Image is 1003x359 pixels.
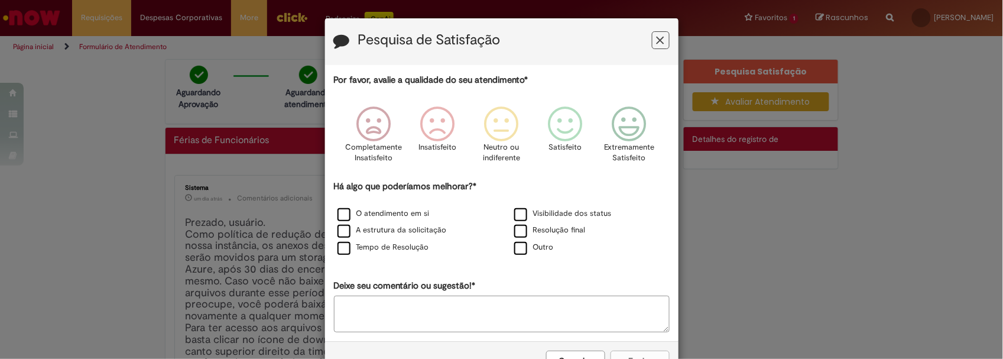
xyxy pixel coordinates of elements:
[337,208,430,219] label: O atendimento em si
[514,208,612,219] label: Visibilidade dos status
[599,98,660,179] div: Extremamente Satisfeito
[358,33,501,48] label: Pesquisa de Satisfação
[343,98,404,179] div: Completamente Insatisfeito
[480,142,522,164] p: Neutro ou indiferente
[334,180,670,257] div: Há algo que poderíamos melhorar?*
[418,142,456,153] p: Insatisfeito
[337,225,447,236] label: A estrutura da solicitação
[604,142,655,164] p: Extremamente Satisfeito
[549,142,582,153] p: Satisfeito
[514,242,554,253] label: Outro
[514,225,586,236] label: Resolução final
[334,74,528,86] label: Por favor, avalie a qualidade do seu atendimento*
[334,280,476,292] label: Deixe seu comentário ou sugestão!*
[345,142,402,164] p: Completamente Insatisfeito
[471,98,531,179] div: Neutro ou indiferente
[337,242,429,253] label: Tempo de Resolução
[407,98,468,179] div: Insatisfeito
[535,98,596,179] div: Satisfeito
